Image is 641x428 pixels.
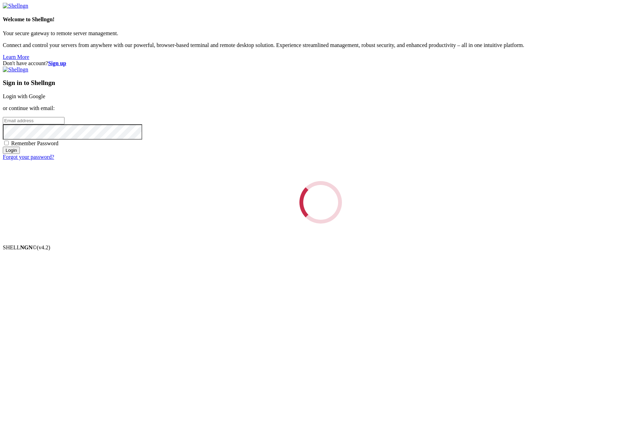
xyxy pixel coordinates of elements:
p: Your secure gateway to remote server management. [3,30,638,37]
div: Don't have account? [3,60,638,67]
h3: Sign in to Shellngn [3,79,638,87]
input: Login [3,147,20,154]
span: 4.2.0 [37,244,51,250]
h4: Welcome to Shellngn! [3,16,638,23]
a: Sign up [48,60,66,66]
p: Connect and control your servers from anywhere with our powerful, browser-based terminal and remo... [3,42,638,48]
a: Forgot your password? [3,154,54,160]
span: Remember Password [11,140,59,146]
div: Loading... [296,178,345,227]
a: Learn More [3,54,29,60]
a: Login with Google [3,93,45,99]
img: Shellngn [3,67,28,73]
input: Remember Password [4,141,9,145]
p: or continue with email: [3,105,638,111]
img: Shellngn [3,3,28,9]
span: SHELL © [3,244,50,250]
input: Email address [3,117,64,124]
b: NGN [20,244,33,250]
